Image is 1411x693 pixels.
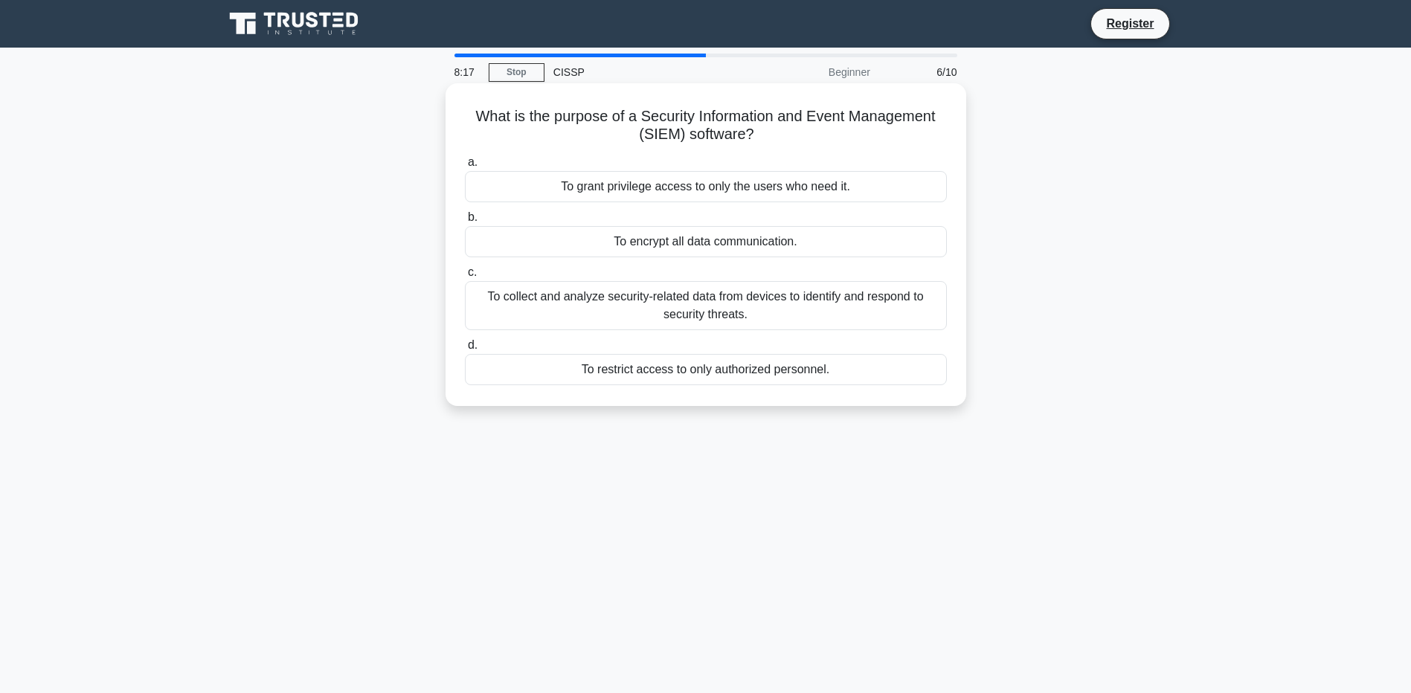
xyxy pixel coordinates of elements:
[465,354,947,385] div: To restrict access to only authorized personnel.
[749,57,879,87] div: Beginner
[446,57,489,87] div: 8:17
[468,265,477,278] span: c.
[463,107,948,144] h5: What is the purpose of a Security Information and Event Management (SIEM) software?
[468,210,478,223] span: b.
[879,57,966,87] div: 6/10
[468,338,478,351] span: d.
[465,226,947,257] div: To encrypt all data communication.
[1097,14,1163,33] a: Register
[465,171,947,202] div: To grant privilege access to only the users who need it.
[468,155,478,168] span: a.
[544,57,749,87] div: CISSP
[489,63,544,82] a: Stop
[465,281,947,330] div: To collect and analyze security-related data from devices to identify and respond to security thr...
